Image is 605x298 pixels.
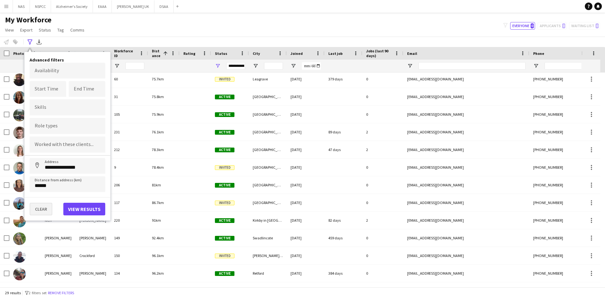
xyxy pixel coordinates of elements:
div: [EMAIL_ADDRESS][DOMAIN_NAME] [403,194,529,211]
span: Export [20,27,32,33]
span: Jobs (last 90 days) [366,49,392,58]
div: [DATE] [287,141,325,158]
div: [EMAIL_ADDRESS][DOMAIN_NAME] [403,70,529,88]
span: Active [215,112,234,117]
span: Status [215,51,227,56]
img: Suzanne Mountford [13,179,26,192]
a: Comms [68,26,87,34]
div: [GEOGRAPHIC_DATA] [249,88,287,105]
a: Tag [55,26,66,34]
div: 379 days [325,70,362,88]
span: Rating [183,51,195,56]
span: Status [39,27,51,33]
button: [PERSON_NAME] UK [112,0,154,13]
span: Comms [70,27,84,33]
div: 117 [110,194,148,211]
div: [DATE] [287,229,325,247]
span: View [5,27,14,33]
span: 96.1km [152,253,164,258]
span: 75.8km [152,94,164,99]
span: Workforce ID [114,49,137,58]
div: [PERSON_NAME][GEOGRAPHIC_DATA][PERSON_NAME], [GEOGRAPHIC_DATA] [249,247,287,264]
div: [GEOGRAPHIC_DATA] [249,194,287,211]
img: Pippa Waite [13,197,26,210]
span: 2 filters set [29,290,47,295]
a: View [3,26,16,34]
app-action-btn: Advanced filters [26,38,34,46]
a: Status [36,26,54,34]
div: 0 [362,265,403,282]
div: 31 [110,88,148,105]
span: Invited [215,77,234,82]
div: 0 [362,70,403,88]
div: 2 [362,212,403,229]
div: [DATE] [287,106,325,123]
input: City Filter Input [264,62,283,70]
div: [PERSON_NAME] [76,229,110,247]
div: 82 days [325,212,362,229]
img: Rich Bailey-Wiles [13,215,26,227]
span: Photo [13,51,24,56]
span: Active [215,236,234,241]
span: My Workforce [5,15,51,25]
input: Type to search role types... [35,123,100,129]
div: [DATE] [287,159,325,176]
button: View results [63,203,105,215]
div: [PERSON_NAME] [41,229,76,247]
button: EAAA [93,0,112,13]
button: Open Filter Menu [291,63,296,69]
span: Active [215,218,234,223]
span: Active [215,130,234,135]
span: Distance [152,49,161,58]
div: 0 [362,229,403,247]
div: [EMAIL_ADDRESS][DOMAIN_NAME] [403,123,529,141]
img: Alice Paul (Page) [13,144,26,157]
div: 0 [362,159,403,176]
div: Crockford [76,247,110,264]
div: [EMAIL_ADDRESS][DOMAIN_NAME] [403,106,529,123]
button: Clear [30,203,52,215]
div: [EMAIL_ADDRESS][DOMAIN_NAME] [403,229,529,247]
div: [DATE] [287,123,325,141]
div: 220 [110,212,148,229]
img: George Johnson [13,126,26,139]
div: [GEOGRAPHIC_DATA] [249,141,287,158]
div: 150 [110,247,148,264]
button: Open Filter Menu [407,63,413,69]
span: 0 [531,23,534,28]
div: 149 [110,229,148,247]
span: 78.3km [152,147,164,152]
span: Invited [215,201,234,205]
span: 78.4km [152,165,164,170]
button: Open Filter Menu [114,63,120,69]
span: Email [407,51,417,56]
button: Alzheimer's Society [51,0,93,13]
div: [PERSON_NAME] [41,247,76,264]
div: Swadlincote [249,229,287,247]
span: Phone [533,51,544,56]
div: 89 days [325,123,362,141]
button: Remove filters [47,289,75,296]
div: [EMAIL_ADDRESS][DOMAIN_NAME] [403,88,529,105]
div: [EMAIL_ADDRESS][DOMAIN_NAME] [403,265,529,282]
div: 206 [110,176,148,194]
div: [EMAIL_ADDRESS][DOMAIN_NAME] [403,247,529,264]
div: 2 [362,123,403,141]
div: [EMAIL_ADDRESS][DOMAIN_NAME] [403,141,529,158]
div: [DATE] [287,247,325,264]
div: 9 [110,159,148,176]
div: 0 [362,176,403,194]
div: Leagrave [249,70,287,88]
span: Active [215,148,234,152]
div: 105 [110,106,148,123]
h4: Advanced filters [30,57,105,63]
img: Katy White [13,91,26,104]
div: 212 [110,141,148,158]
div: 0 [362,88,403,105]
span: Invited [215,254,234,258]
span: Active [215,95,234,99]
button: NAS [13,0,30,13]
span: 75.7km [152,77,164,81]
button: NSPCC [30,0,51,13]
div: [DATE] [287,265,325,282]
